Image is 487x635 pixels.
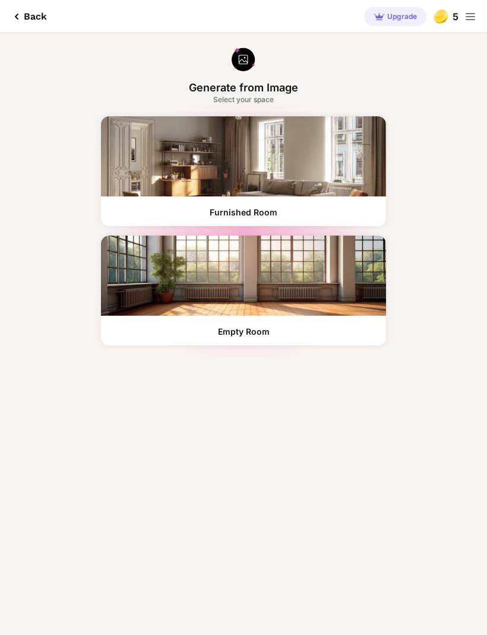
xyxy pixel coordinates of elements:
img: gold-coin.svg [431,7,450,26]
div: Back [10,9,47,24]
div: Furnished Room [203,199,284,226]
div: 5 [431,7,458,26]
img: image-generate-icon.svg [232,47,255,71]
img: furnishedRoom2.jpg [101,236,386,316]
div: Upgrade [364,7,426,26]
div: Empty Room [211,318,277,345]
img: furnishedRoom1.jpg [101,116,386,196]
div: Select your space [213,95,274,104]
div: Generate from Image [189,81,298,95]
